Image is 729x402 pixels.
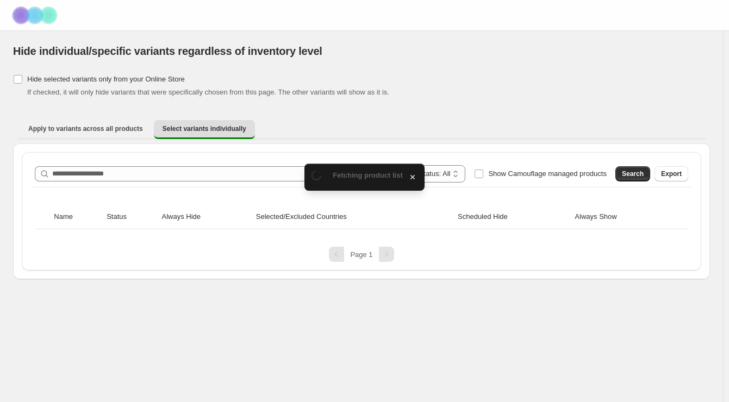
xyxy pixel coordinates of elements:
[20,120,152,137] button: Apply to variants across all products
[28,124,143,133] span: Apply to variants across all products
[13,45,322,57] span: Hide individual/specific variants regardless of inventory level
[661,169,682,178] span: Export
[615,166,650,181] button: Search
[333,171,403,179] span: Fetching product list
[51,205,103,229] th: Name
[159,205,253,229] th: Always Hide
[103,205,158,229] th: Status
[488,169,607,178] span: Show Camouflage managed products
[13,143,710,279] div: Select variants individually
[655,166,688,181] button: Export
[154,120,255,139] button: Select variants individually
[253,205,454,229] th: Selected/Excluded Countries
[163,124,246,133] span: Select variants individually
[27,75,185,83] span: Hide selected variants only from your Online Store
[454,205,571,229] th: Scheduled Hide
[350,250,372,259] span: Page 1
[30,247,693,262] nav: Pagination
[571,205,672,229] th: Always Show
[622,169,644,178] span: Search
[27,88,389,96] span: If checked, it will only hide variants that were specifically chosen from this page. The other va...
